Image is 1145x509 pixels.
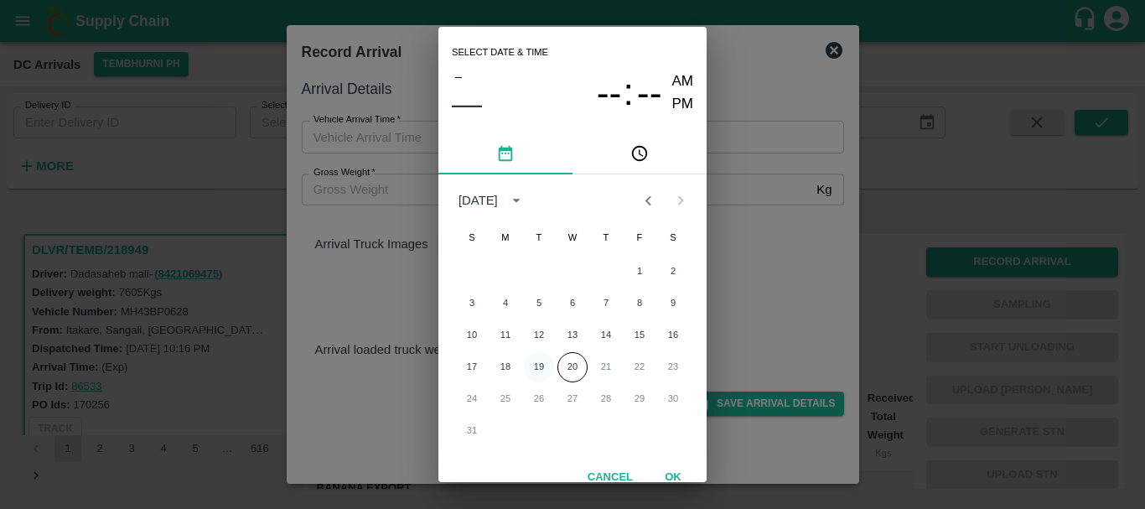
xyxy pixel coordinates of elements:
[557,221,588,255] span: Wednesday
[457,221,487,255] span: Sunday
[572,134,707,174] button: pick time
[646,463,700,492] button: OK
[672,70,694,93] button: AM
[581,463,640,492] button: Cancel
[623,70,633,115] span: :
[452,87,482,121] button: ––
[624,221,655,255] span: Friday
[457,288,487,319] button: 3
[624,257,655,287] button: 1
[455,65,462,87] span: –
[557,352,588,382] button: 20
[597,70,622,115] button: --
[632,184,664,216] button: Previous month
[591,221,621,255] span: Thursday
[637,70,662,115] button: --
[490,288,521,319] button: 4
[438,134,572,174] button: pick date
[490,320,521,351] button: 11
[597,71,622,115] span: --
[591,320,621,351] button: 14
[658,320,688,351] button: 16
[490,221,521,255] span: Monday
[459,191,498,210] div: [DATE]
[672,93,694,116] button: PM
[503,187,530,214] button: calendar view is open, switch to year view
[658,257,688,287] button: 2
[457,320,487,351] button: 10
[524,221,554,255] span: Tuesday
[591,288,621,319] button: 7
[524,288,554,319] button: 5
[557,288,588,319] button: 6
[624,320,655,351] button: 15
[452,65,465,87] button: –
[637,71,662,115] span: --
[457,352,487,382] button: 17
[524,352,554,382] button: 19
[557,320,588,351] button: 13
[524,320,554,351] button: 12
[490,352,521,382] button: 18
[658,288,688,319] button: 9
[624,288,655,319] button: 8
[452,40,548,65] span: Select date & time
[658,221,688,255] span: Saturday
